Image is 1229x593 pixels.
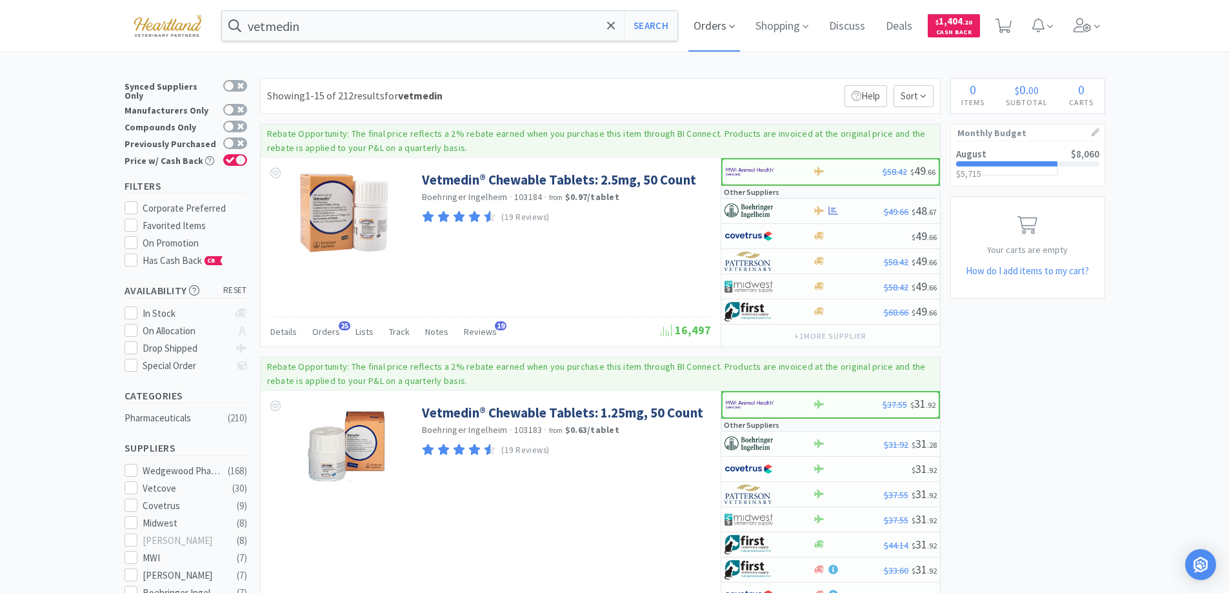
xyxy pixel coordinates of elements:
[912,203,937,218] span: 48
[724,560,773,579] img: 67d67680309e4a0bb49a5ff0391dcc42_6.png
[1015,84,1019,97] span: $
[228,463,247,479] div: ( 168 )
[724,252,773,271] img: f5e969b455434c6296c6d81ef179fa71_3.png
[724,434,773,454] img: 730db3968b864e76bcafd0174db25112_22.png
[125,388,247,403] h5: Categories
[912,562,937,577] span: 31
[927,232,937,242] span: . 66
[927,490,937,500] span: . 92
[927,308,937,317] span: . 66
[912,516,915,525] span: $
[510,424,512,436] span: ·
[956,149,986,159] h2: August
[910,400,914,410] span: $
[565,191,619,203] strong: $0.97 / tablet
[884,307,908,318] span: $68.66
[125,441,247,456] h5: Suppliers
[385,89,443,102] span: for
[927,516,937,525] span: . 92
[912,512,937,527] span: 31
[912,436,937,451] span: 31
[844,85,887,107] p: Help
[624,11,677,41] button: Search
[912,308,915,317] span: $
[514,191,543,203] span: 103184
[724,535,773,554] img: 67d67680309e4a0bb49a5ff0391dcc42_6.png
[222,11,678,41] input: Search by item, sku, manufacturer, ingredient, size...
[884,206,908,217] span: $49.66
[951,141,1104,186] a: August$8,060$5,715
[143,201,247,216] div: Corporate Preferred
[724,459,773,479] img: 77fca1acd8b6420a9015268ca798ef17_1.png
[724,186,779,198] p: Other Suppliers
[398,89,443,102] strong: vetmedin
[232,481,247,496] div: ( 30 )
[995,83,1059,96] div: .
[549,426,563,435] span: from
[237,516,247,531] div: ( 8 )
[297,171,391,255] img: d03e00da21be4ae3b6f558ec0e66a4a8_98514.png
[143,341,228,356] div: Drop Shipped
[223,284,247,297] span: reset
[237,568,247,583] div: ( 7 )
[912,207,915,217] span: $
[910,163,935,178] span: 49
[912,537,937,552] span: 31
[267,361,926,387] p: Rebate Opportunity: The final price reflects a 2% rebate earned when you purchase this item throu...
[514,424,543,436] span: 103183
[355,326,374,337] span: Lists
[912,228,937,243] span: 49
[205,257,218,265] span: CB
[970,81,976,97] span: 0
[143,218,247,234] div: Favorited Items
[143,481,223,496] div: Vetcove
[883,166,907,177] span: $58.42
[884,565,908,576] span: $33.60
[143,550,223,566] div: MWI
[912,279,937,294] span: 49
[125,179,247,194] h5: Filters
[125,137,217,148] div: Previously Purchased
[884,256,908,268] span: $58.42
[928,8,980,43] a: $1,404.20Cash Back
[1078,81,1084,97] span: 0
[912,541,915,550] span: $
[884,514,908,526] span: $37.55
[912,461,937,476] span: 31
[237,550,247,566] div: ( 7 )
[956,168,981,179] span: $5,715
[912,254,937,268] span: 49
[935,15,972,27] span: 1,404
[267,128,926,154] p: Rebate Opportunity: The final price reflects a 2% rebate earned when you purchase this item throu...
[935,18,939,26] span: $
[963,18,972,26] span: . 20
[910,396,935,411] span: 31
[501,211,550,225] p: (19 Reviews)
[912,304,937,319] span: 49
[884,489,908,501] span: $37.55
[544,191,546,203] span: ·
[724,277,773,296] img: 4dd14cff54a648ac9e977f0c5da9bc2e_5.png
[510,191,512,203] span: ·
[1019,81,1026,97] span: 0
[143,533,223,548] div: [PERSON_NAME]
[912,257,915,267] span: $
[724,201,773,221] img: 730db3968b864e76bcafd0174db25112_22.png
[422,404,703,421] a: Vetmedin® Chewable Tablets: 1.25mg, 50 Count
[724,226,773,246] img: 77fca1acd8b6420a9015268ca798ef17_1.png
[726,162,774,181] img: f6b2451649754179b5b4e0c70c3f7cb0_2.png
[724,485,773,504] img: f5e969b455434c6296c6d81ef179fa71_3.png
[951,96,995,108] h4: Items
[724,302,773,321] img: 67d67680309e4a0bb49a5ff0391dcc42_6.png
[881,21,917,32] a: Deals
[927,541,937,550] span: . 92
[125,121,217,132] div: Compounds Only
[894,85,934,107] span: Sort
[995,96,1059,108] h4: Subtotal
[951,263,1104,279] h5: How do I add items to my cart?
[912,566,915,576] span: $
[389,326,410,337] span: Track
[927,566,937,576] span: . 92
[912,465,915,475] span: $
[1071,148,1099,160] span: $8,060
